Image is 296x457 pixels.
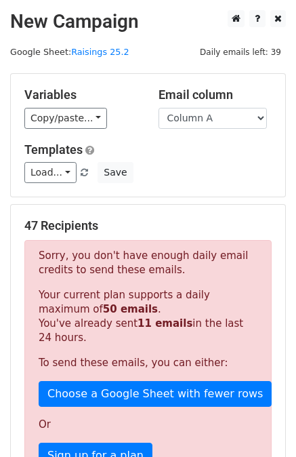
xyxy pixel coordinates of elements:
a: Daily emails left: 39 [195,47,286,57]
h5: Email column [158,87,272,102]
small: Google Sheet: [10,47,129,57]
a: Load... [24,162,77,183]
p: Sorry, you don't have enough daily email credits to send these emails. [39,249,257,277]
strong: 50 emails [103,303,158,315]
a: Raisings 25.2 [71,47,129,57]
a: Choose a Google Sheet with fewer rows [39,381,272,407]
button: Save [98,162,133,183]
a: Templates [24,142,83,157]
strong: 11 emails [138,317,192,330]
h2: New Campaign [10,10,286,33]
p: Your current plan supports a daily maximum of . You've already sent in the last 24 hours. [39,288,257,345]
h5: 47 Recipients [24,218,272,233]
iframe: Chat Widget [228,392,296,457]
a: Copy/paste... [24,108,107,129]
p: Or [39,418,257,432]
span: Daily emails left: 39 [195,45,286,60]
p: To send these emails, you can either: [39,356,257,370]
h5: Variables [24,87,138,102]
